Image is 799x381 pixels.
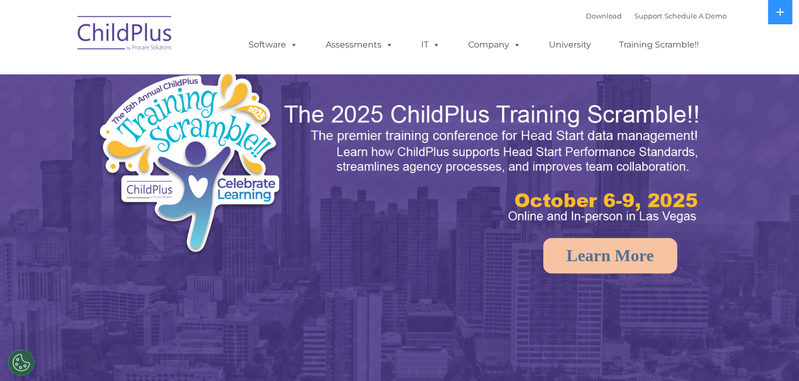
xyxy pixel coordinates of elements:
[586,12,727,20] font: |
[608,34,709,55] a: Training Scramble!!
[72,8,178,61] img: ChildPlus by Procare Solutions
[586,12,622,20] a: Download
[634,12,662,20] a: Support
[538,34,602,55] a: University
[458,34,531,55] a: Company
[664,12,727,20] a: Schedule A Demo
[411,34,451,55] a: IT
[8,349,34,376] button: Cookies Settings
[315,34,404,55] a: Assessments
[543,238,677,273] a: Learn More
[238,34,308,55] a: Software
